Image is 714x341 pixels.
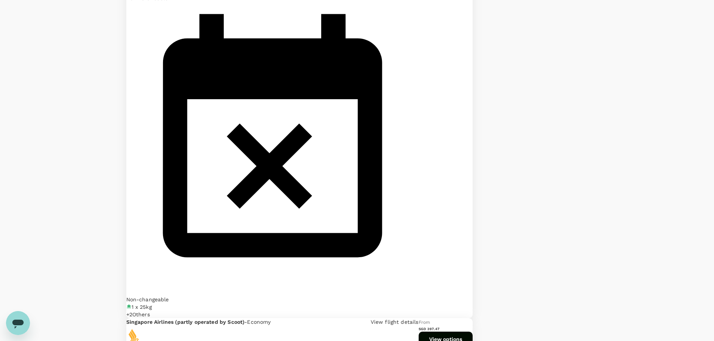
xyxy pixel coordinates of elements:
[6,311,30,335] iframe: Button to launch messaging window
[126,296,169,302] span: Non-changeable
[132,311,150,317] span: Others
[244,319,247,325] span: -
[126,319,245,325] span: Singapore Airlines (partly operated by Scoot)
[126,303,419,311] div: 1 x 25kg
[126,2,419,303] div: Non-changeable
[132,304,152,310] span: 1 x 25kg
[247,319,271,325] span: Economy
[126,311,419,318] div: +2Others
[419,326,473,331] h6: SGD 397.47
[419,320,430,325] span: From
[371,318,419,326] p: View flight details
[126,311,132,317] span: + 2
